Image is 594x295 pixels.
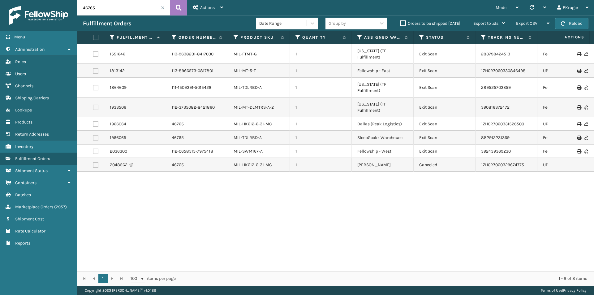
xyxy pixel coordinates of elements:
[473,21,498,26] span: Export to .xls
[234,149,263,154] a: MIL-SWM167-A
[516,21,537,26] span: Export CSV
[577,122,581,126] i: Print Label
[172,85,211,91] a: 111-1509391-5015426
[15,107,32,113] span: Lookups
[117,35,154,40] label: Fulfillment Order Id
[98,274,108,283] a: 1
[577,85,581,90] i: Print Label
[290,44,352,64] td: 1
[259,20,307,27] div: Date Range
[110,51,125,57] a: 1551646
[577,69,581,73] i: Print Label
[352,44,414,64] td: [US_STATE] (TF Fulfillment)
[584,122,588,126] i: Never Shipped
[290,131,352,145] td: 1
[352,131,414,145] td: SleepGeekz Warehouse
[110,104,126,111] a: 1933506
[110,85,127,91] a: 1864609
[54,204,67,210] span: ( 2957 )
[584,136,588,140] i: Never Shipped
[577,136,581,140] i: Print Label
[110,135,126,141] a: 1966065
[15,241,30,246] span: Reports
[302,35,340,40] label: Quantity
[184,275,587,282] div: 1 - 8 of 8 items
[234,135,262,140] a: MIL-TDLRBD-A
[15,144,33,149] span: Inventory
[15,119,32,125] span: Products
[414,145,476,158] td: Exit Scan
[15,95,49,101] span: Shipping Carriers
[481,162,524,167] a: 1ZH0R7060329674775
[172,148,213,154] a: 112-0658515-7975418
[352,158,414,172] td: [PERSON_NAME]
[172,162,184,168] a: 46765
[234,121,272,127] a: MIL-HK612-6-31-MC
[234,51,257,57] a: MIL-FTMT-G
[481,135,510,140] a: 882912231369
[577,105,581,110] i: Print Label
[110,148,127,154] a: 2036300
[481,121,524,127] a: 1ZH0R7060331526500
[15,59,26,64] span: Roles
[15,216,44,222] span: Shipment Cost
[584,52,588,56] i: Never Shipped
[577,52,581,56] i: Print Label
[541,288,562,293] a: Terms of Use
[172,121,184,127] a: 46765
[290,158,352,172] td: 1
[15,180,37,185] span: Containers
[352,145,414,158] td: Fellowship - West
[172,68,213,74] a: 113-8966573-0817801
[481,51,510,57] a: 283798424513
[352,98,414,117] td: [US_STATE] (TF Fulfillment)
[15,47,45,52] span: Administration
[584,149,588,154] i: Never Shipped
[545,32,588,42] span: Actions
[584,69,588,73] i: Never Shipped
[414,158,476,172] td: Canceled
[15,168,48,173] span: Shipment Status
[234,162,272,167] a: MIL-HK612-6-31-MC
[179,35,216,40] label: Order Number
[488,35,525,40] label: Tracking Number
[426,35,463,40] label: Status
[131,274,176,283] span: items per page
[563,288,587,293] a: Privacy Policy
[15,228,45,234] span: Rate Calculator
[110,121,126,127] a: 1966064
[15,204,53,210] span: Marketplace Orders
[584,85,588,90] i: Never Shipped
[15,156,50,161] span: Fulfillment Orders
[15,132,49,137] span: Return Addresses
[290,78,352,98] td: 1
[352,64,414,78] td: Fellowship - East
[234,85,262,90] a: MIL-TDLRBD-A
[555,18,588,29] button: Reload
[352,117,414,131] td: Dallas (Peak Logistics)
[329,20,346,27] div: Group by
[414,98,476,117] td: Exit Scan
[15,83,33,89] span: Channels
[290,98,352,117] td: 1
[172,104,215,111] a: 112-3735082-8421860
[172,135,184,141] a: 46765
[290,145,352,158] td: 1
[496,5,506,10] span: Mode
[414,64,476,78] td: Exit Scan
[290,64,352,78] td: 1
[110,68,125,74] a: 1813142
[584,105,588,110] i: Never Shipped
[172,51,213,57] a: 113-9638231-8417030
[414,78,476,98] td: Exit Scan
[83,20,131,27] h3: Fulfillment Orders
[85,286,156,295] p: Copyright 2023 [PERSON_NAME]™ v 1.0.188
[481,68,526,73] a: 1ZH0R7060330846498
[14,34,25,40] span: Menu
[240,35,278,40] label: Product SKU
[400,21,460,26] label: Orders to be shipped [DATE]
[110,162,127,168] a: 2048562
[577,149,581,154] i: Print Label
[15,71,26,76] span: Users
[541,286,587,295] div: |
